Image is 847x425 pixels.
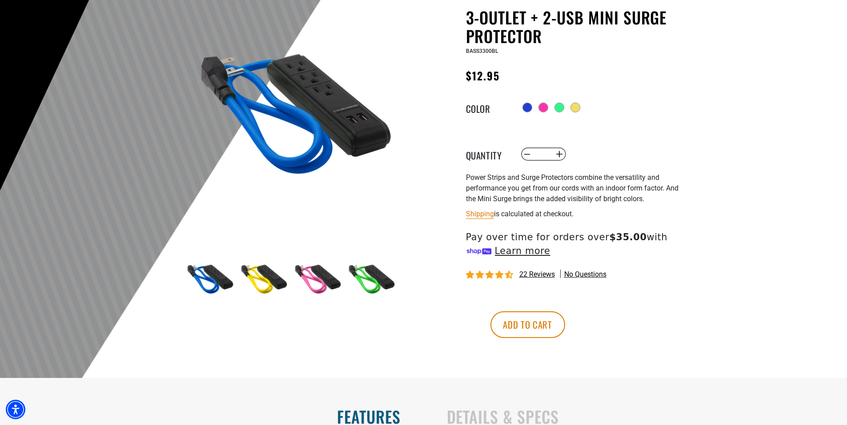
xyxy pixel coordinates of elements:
[466,172,684,204] p: Power Strips and Surge Protectors combine the versatility and performance you get from our cords ...
[6,400,25,419] div: Accessibility Menu
[183,254,235,306] img: blue
[564,270,606,279] span: No questions
[466,8,684,45] h1: 3-Outlet + 2-USB Mini Surge Protector
[291,254,342,306] img: pink
[466,68,500,83] span: $12.95
[490,311,565,338] button: Add to cart
[345,254,396,306] img: green
[237,254,289,306] img: yellow
[466,208,684,220] div: is calculated at checkout.
[519,270,555,278] span: 22 reviews
[466,48,498,54] span: BASS3300BL
[466,271,515,279] span: 4.36 stars
[183,10,397,224] img: blue
[466,148,510,160] label: Quantity
[466,210,494,218] a: Shipping
[466,102,510,113] legend: Color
